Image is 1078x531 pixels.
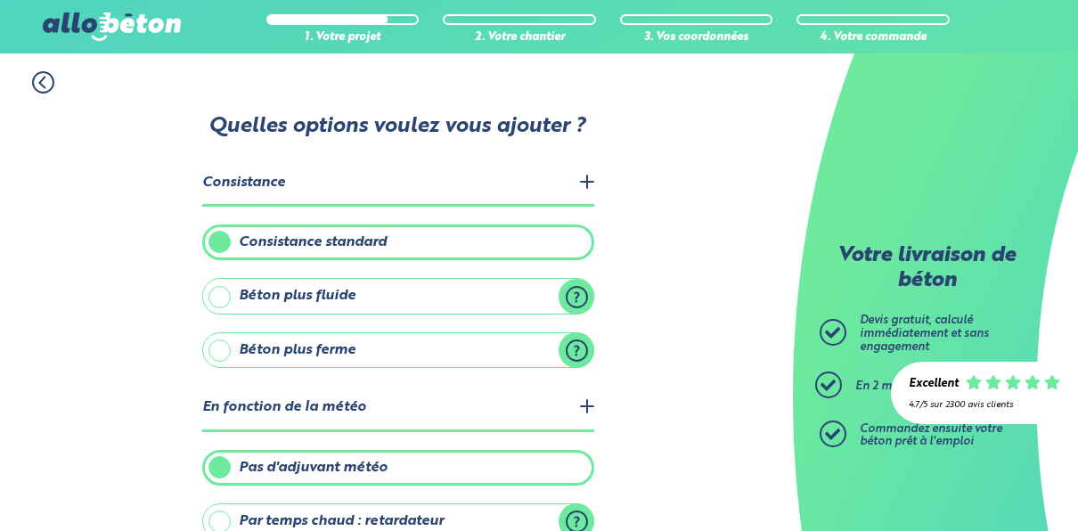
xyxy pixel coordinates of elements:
[202,386,594,431] legend: En fonction de la météo
[620,31,773,45] div: 3. Vos coordonnées
[202,278,594,314] label: Béton plus fluide
[202,161,594,207] legend: Consistance
[919,462,1058,511] iframe: Help widget launcher
[200,115,592,140] p: Quelles options voulez vous ajouter ?
[202,450,594,486] label: Pas d'adjuvant météo
[796,31,950,45] div: 4. Votre commande
[43,12,180,41] img: allobéton
[202,225,594,260] label: Consistance standard
[443,31,596,45] div: 2. Votre chantier
[202,332,594,368] label: Béton plus ferme
[266,31,420,45] div: 1. Votre projet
